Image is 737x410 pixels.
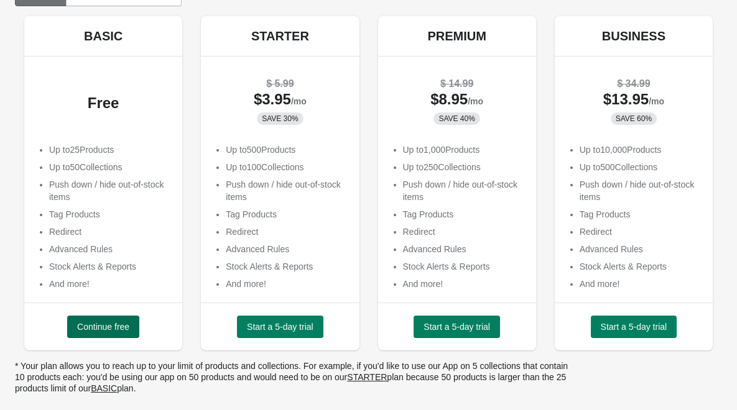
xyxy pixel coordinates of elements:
[347,372,387,382] ins: STARTER
[403,178,524,203] li: Push down / hide out-of-stock items
[15,360,575,394] p: * Your plan allows you to reach up to your limit of products and collections. For example, if you...
[567,78,700,90] div: $ 34.99
[403,225,524,238] li: Redirect
[49,208,170,221] li: Tag Products
[49,178,170,203] li: Push down / hide out-of-stock items
[226,260,346,273] li: Stock Alerts & Reports
[649,96,664,106] span: /mo
[616,114,652,124] span: SAVE 60%
[226,208,346,221] li: Tag Products
[77,322,129,332] span: Continue free
[84,29,123,43] h5: BASIC
[237,316,323,338] button: Start a 5-day trial
[226,225,346,238] li: Redirect
[226,243,346,255] li: Advanced Rules
[67,316,139,338] button: Continue free
[567,93,700,107] div: $ 13.95
[580,243,700,255] li: Advanced Rules
[580,143,700,156] p: Up to 10,000 Products
[226,278,346,290] li: And more!
[391,93,524,107] div: $ 8.95
[438,114,475,124] span: SAVE 40%
[403,260,524,273] li: Stock Alerts & Reports
[247,322,313,332] span: Start a 5-day trial
[49,161,170,173] p: Up to 50 Collections
[91,383,117,393] ins: BASIC
[580,278,700,290] li: And more!
[226,178,346,203] li: Push down / hide out-of-stock items
[580,161,700,173] p: Up to 500 Collections
[580,225,700,238] li: Redirect
[291,96,307,106] span: /mo
[213,93,346,107] div: $ 3.95
[403,161,524,173] p: Up to 250 Collections
[37,97,170,109] div: Free
[391,78,524,90] div: $ 14.99
[49,143,170,156] p: Up to 25 Products
[49,225,170,238] li: Redirect
[414,316,500,338] button: Start a 5-day trial
[424,322,490,332] span: Start a 5-day trial
[403,243,524,255] li: Advanced Rules
[262,114,298,124] span: SAVE 30%
[601,322,667,332] span: Start a 5-day trial
[226,161,346,173] p: Up to 100 Collections
[580,260,700,273] li: Stock Alerts & Reports
[49,260,170,273] li: Stock Alerts & Reports
[213,78,346,90] div: $ 5.99
[580,208,700,221] li: Tag Products
[49,278,170,290] li: And more!
[602,29,665,43] h5: BUSINESS
[403,278,524,290] li: And more!
[226,143,346,156] p: Up to 500 Products
[427,29,486,43] h5: PREMIUM
[49,243,170,255] li: Advanced Rules
[251,29,309,43] h5: STARTER
[403,143,524,156] p: Up to 1,000 Products
[468,96,483,106] span: /mo
[403,208,524,221] li: Tag Products
[580,178,700,203] li: Push down / hide out-of-stock items
[591,316,677,338] button: Start a 5-day trial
